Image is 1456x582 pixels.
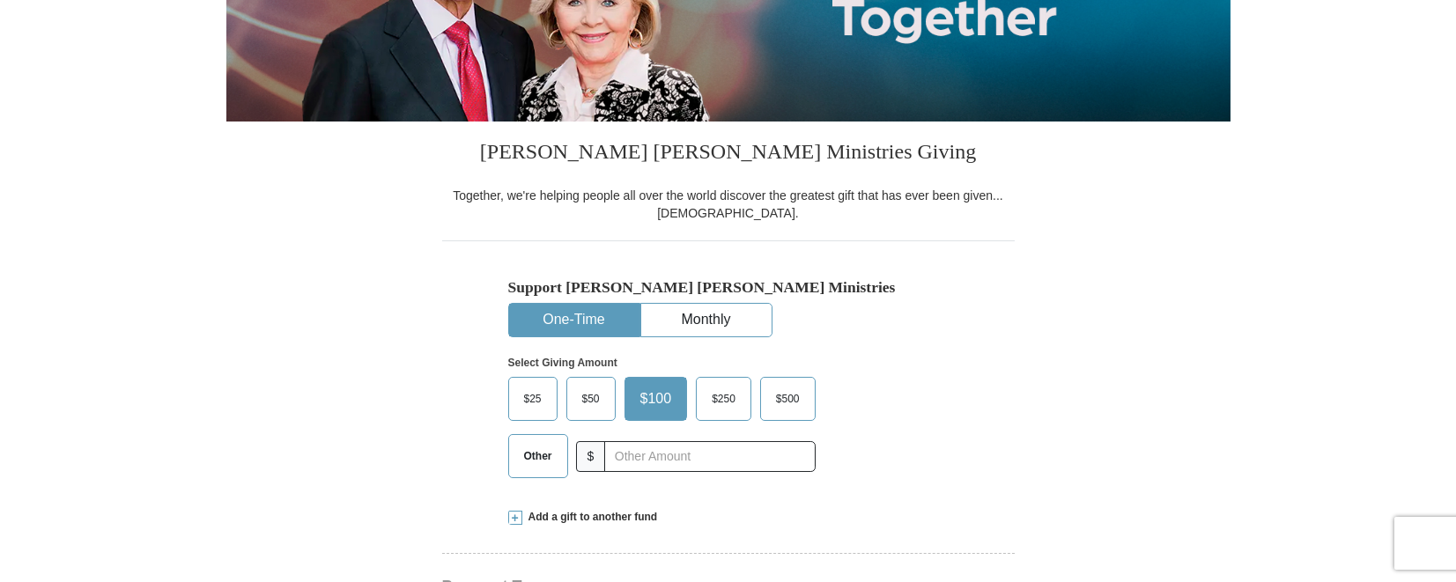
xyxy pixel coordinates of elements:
span: Add a gift to another fund [522,510,658,525]
button: Monthly [641,304,772,336]
div: Together, we're helping people all over the world discover the greatest gift that has ever been g... [442,187,1015,222]
h3: [PERSON_NAME] [PERSON_NAME] Ministries Giving [442,122,1015,187]
span: $50 [573,386,609,412]
span: $100 [632,386,681,412]
h5: Support [PERSON_NAME] [PERSON_NAME] Ministries [508,278,949,297]
span: $25 [515,386,551,412]
strong: Select Giving Amount [508,357,617,369]
span: Other [515,443,561,469]
input: Other Amount [604,441,815,472]
button: One-Time [509,304,639,336]
span: $500 [767,386,809,412]
span: $ [576,441,606,472]
span: $250 [703,386,744,412]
